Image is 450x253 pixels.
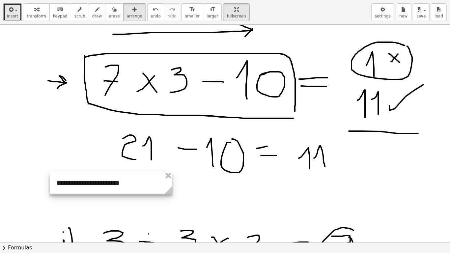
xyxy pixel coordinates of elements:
span: redo [168,14,177,18]
span: undo [151,14,161,18]
button: draw [89,3,106,21]
button: arrange [123,3,146,21]
span: load [435,14,443,18]
button: transform [23,3,50,21]
button: keyboardkeypad [49,3,71,21]
span: larger [207,14,218,18]
span: erase [109,14,120,18]
i: undo [153,6,159,14]
span: keypad [53,14,68,18]
button: fullscreen [223,3,249,21]
span: save [416,14,426,18]
button: undoundo [147,3,164,21]
span: draw [92,14,102,18]
span: arrange [127,14,142,18]
span: fullscreen [227,14,246,18]
button: load [431,3,447,21]
span: settings [375,14,391,18]
button: scrub [71,3,89,21]
span: new [399,14,408,18]
button: erase [105,3,123,21]
span: smaller [185,14,200,18]
i: redo [169,6,175,14]
button: redoredo [164,3,180,21]
button: save [413,3,430,21]
span: scrub [74,14,85,18]
i: format_size [189,6,195,14]
button: settings [371,3,394,21]
button: format_sizelarger [203,3,222,21]
span: transform [27,14,46,18]
i: format_size [209,6,215,14]
button: insert [3,3,22,21]
button: format_sizesmaller [182,3,203,21]
button: new [396,3,411,21]
span: insert [7,14,18,18]
i: keyboard [57,6,63,14]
